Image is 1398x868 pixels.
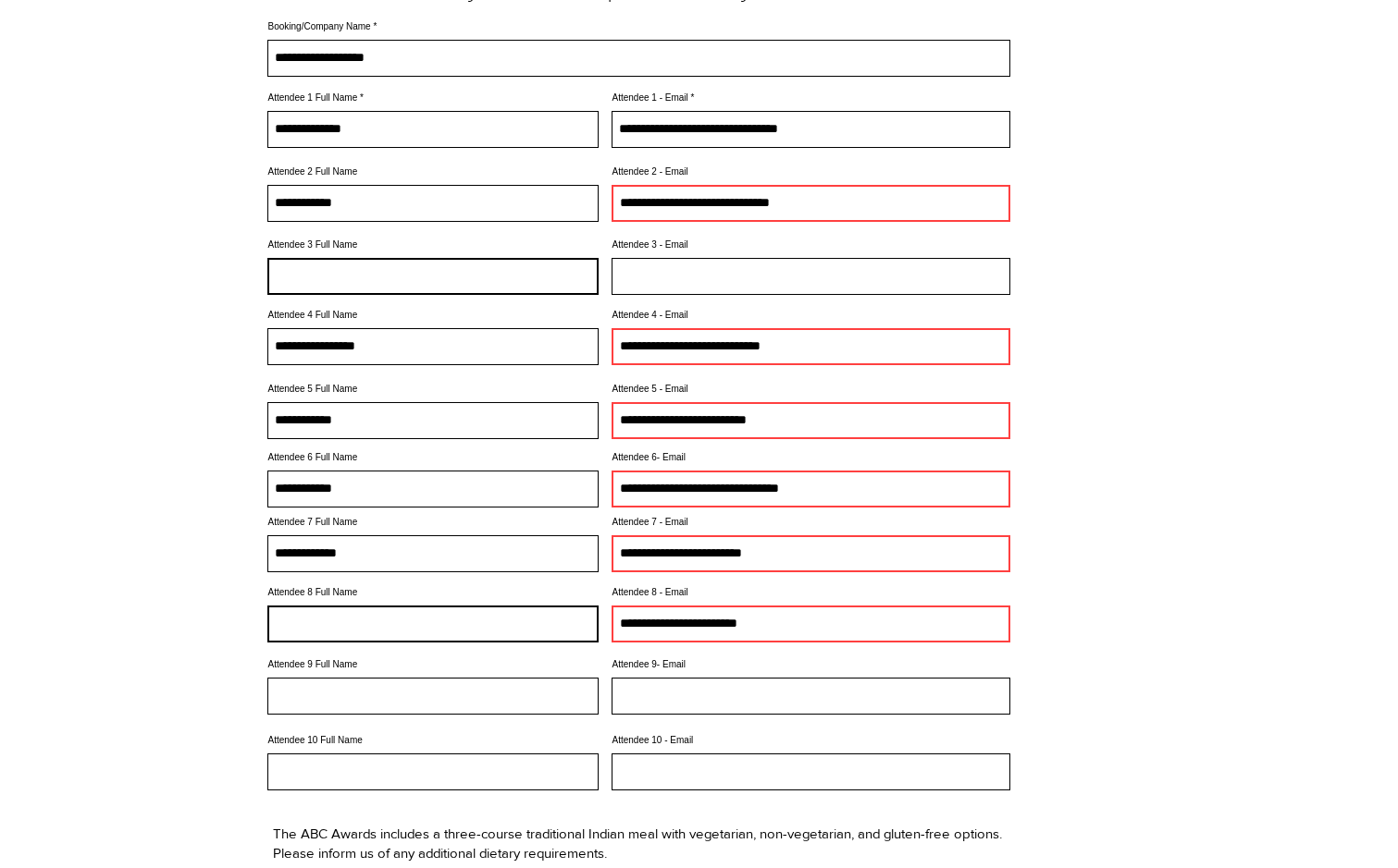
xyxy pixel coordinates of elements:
label: Attendee 5 - Email [612,385,1010,394]
label: Attendee 9 Full Name [267,660,599,669]
label: Attendee 6 Full Name [267,453,599,462]
p: The ABC Awards includes a three-course traditional Indian meal with vegetarian, non-vegetarian, a... [273,824,1006,862]
label: Attendee 7 Full Name [267,518,599,527]
label: Attendee 10 Full Name [267,736,599,745]
label: Booking/Company Name [267,22,1010,31]
label: Attendee 6- Email [612,453,1010,462]
label: Attendee 4 - Email [612,311,1010,320]
label: Attendee 1 Full Name [267,93,599,103]
label: Attendee 9- Email [612,660,1010,669]
label: Attendee 8 - Email [612,588,1010,597]
label: Attendee 7 - Email [612,518,1010,527]
label: Attendee 8 Full Name [267,588,599,597]
label: Attendee 2 Full Name [267,167,599,177]
label: Attendee 1 - Email [612,93,1010,103]
label: Attendee 5 Full Name [267,385,599,394]
label: Attendee 2 - Email [612,167,1010,177]
label: Attendee 4 Full Name [267,311,599,320]
label: Attendee 3 - Email [612,240,1010,250]
label: Attendee 10 - Email [612,736,1010,745]
label: Attendee 3 Full Name [267,240,599,250]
